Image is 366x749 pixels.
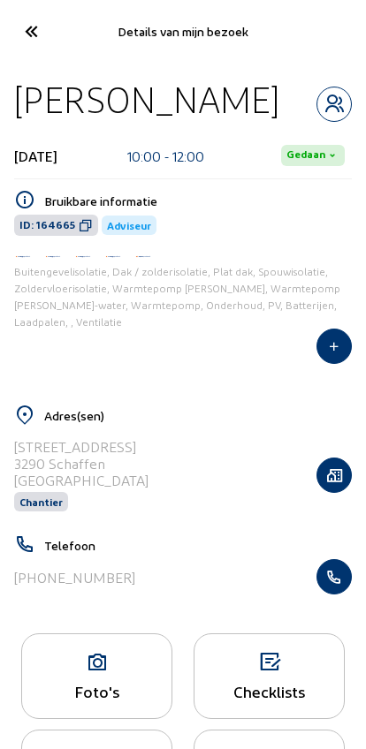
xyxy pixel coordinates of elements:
div: [PHONE_NUMBER] [14,569,135,586]
img: Energy Protect Ramen & Deuren [104,254,122,259]
div: [PERSON_NAME] [14,77,279,122]
span: ID: 164665 [19,218,75,232]
div: Details van mijn bezoek [61,24,305,39]
div: Checklists [194,682,344,700]
h5: Bruikbare informatie [44,193,352,208]
div: 3290 Schaffen [14,455,149,472]
span: Adviseur [107,219,151,231]
div: [GEOGRAPHIC_DATA] [14,472,149,488]
span: Gedaan [286,148,325,163]
h5: Telefoon [44,538,352,553]
img: Iso Protect [14,254,32,259]
div: [STREET_ADDRESS] [14,438,149,455]
div: 10:00 - 12:00 [127,148,204,164]
img: Energy Protect PV [74,254,92,259]
div: Foto's [22,682,172,700]
h5: Adres(sen) [44,408,352,423]
span: Chantier [19,496,63,508]
span: Buitengevelisolatie, Dak / zolderisolatie, Plat dak, Spouwisolatie, Zoldervloerisolatie, Warmtepo... [14,265,340,328]
img: Energy Protect HVAC [44,254,62,259]
img: Aqua Protect [134,254,152,260]
div: [DATE] [14,148,57,164]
